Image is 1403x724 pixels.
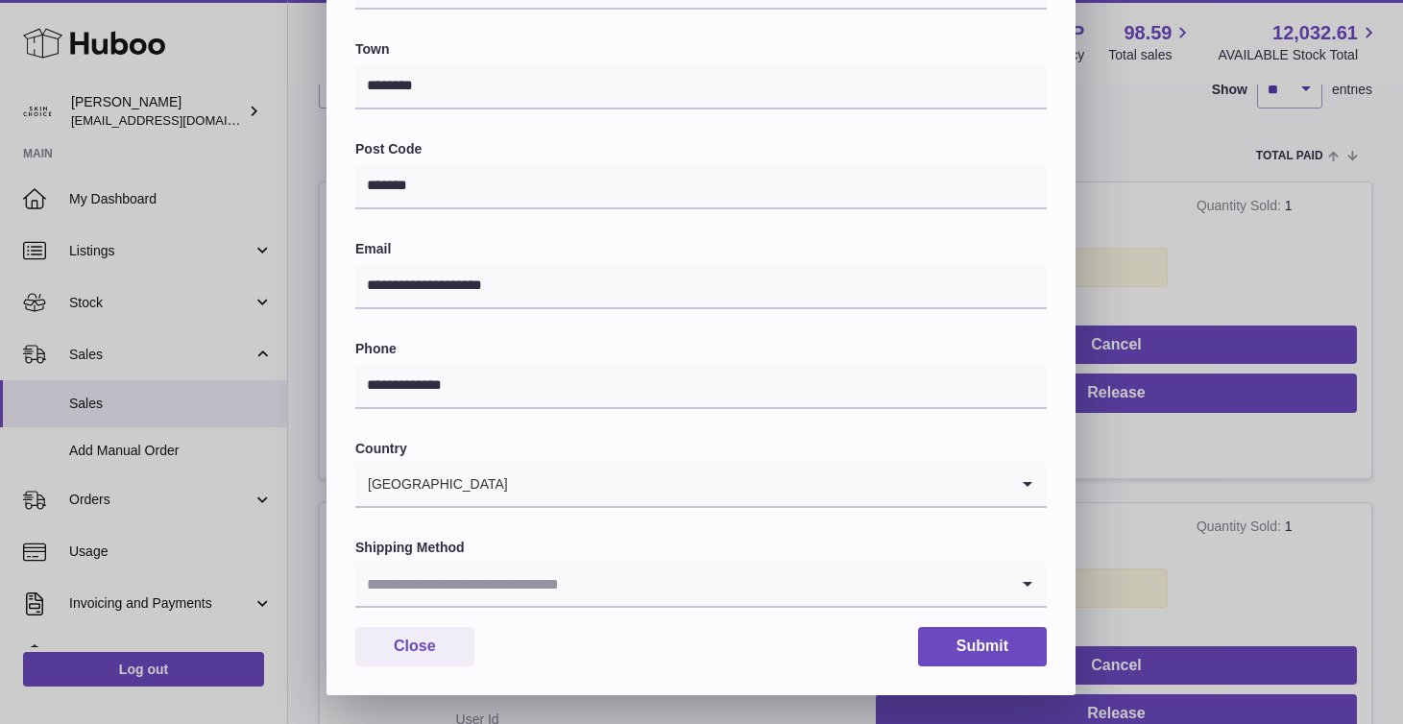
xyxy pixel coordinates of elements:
input: Search for option [355,562,1008,606]
button: Submit [918,627,1047,666]
span: [GEOGRAPHIC_DATA] [355,462,509,506]
label: Shipping Method [355,539,1047,557]
input: Search for option [509,462,1008,506]
label: Post Code [355,140,1047,158]
label: Town [355,40,1047,59]
div: Search for option [355,562,1047,608]
label: Phone [355,340,1047,358]
div: Search for option [355,462,1047,508]
label: Email [355,240,1047,258]
label: Country [355,440,1047,458]
button: Close [355,627,474,666]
